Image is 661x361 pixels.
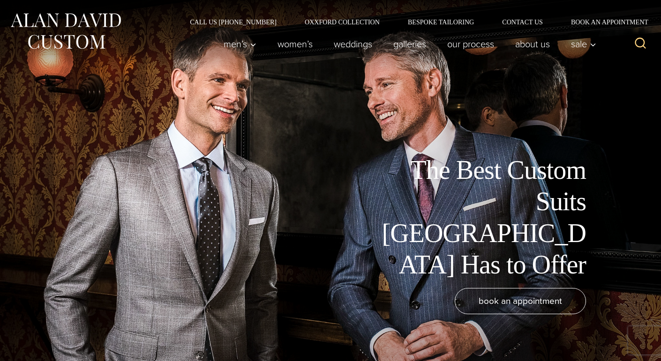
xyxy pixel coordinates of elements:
a: Contact Us [488,19,557,25]
h1: The Best Custom Suits [GEOGRAPHIC_DATA] Has to Offer [375,155,586,280]
a: Galleries [383,35,437,53]
span: book an appointment [479,294,562,308]
a: Book an Appointment [557,19,652,25]
a: book an appointment [455,288,586,314]
a: weddings [323,35,383,53]
nav: Primary Navigation [213,35,601,53]
a: Bespoke Tailoring [394,19,488,25]
a: Call Us [PHONE_NUMBER] [176,19,291,25]
span: Sale [571,39,596,49]
a: Oxxford Collection [291,19,394,25]
button: View Search Form [629,33,652,55]
nav: Secondary Navigation [176,19,652,25]
a: Our Process [437,35,505,53]
a: About Us [505,35,561,53]
a: Women’s [267,35,323,53]
span: Men’s [224,39,256,49]
img: Alan David Custom [9,10,122,52]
